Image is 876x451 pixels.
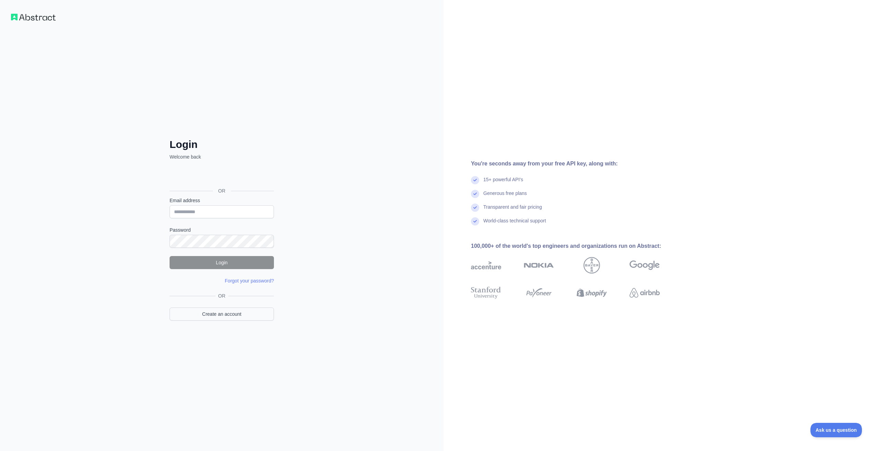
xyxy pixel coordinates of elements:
img: nokia [524,257,554,274]
img: shopify [577,285,607,300]
span: OR [213,187,231,194]
img: check mark [471,204,479,212]
div: 100,000+ of the world's top engineers and organizations run on Abstract: [471,242,682,250]
div: World-class technical support [483,217,546,231]
button: Login [170,256,274,269]
div: Generous free plans [483,190,527,204]
a: Forgot your password? [225,278,274,284]
iframe: “使用 Google 账号登录”按钮 [166,168,276,183]
label: Password [170,227,274,233]
label: Email address [170,197,274,204]
img: stanford university [471,285,501,300]
img: payoneer [524,285,554,300]
span: OR [216,292,228,299]
p: Welcome back [170,153,274,160]
img: check mark [471,217,479,225]
div: Transparent and fair pricing [483,204,542,217]
a: Create an account [170,308,274,321]
img: accenture [471,257,501,274]
img: airbnb [630,285,660,300]
div: 15+ powerful API's [483,176,523,190]
img: Workflow [11,14,56,21]
img: check mark [471,176,479,184]
iframe: Toggle Customer Support [810,423,862,437]
div: You're seconds away from your free API key, along with: [471,160,682,168]
img: google [630,257,660,274]
h2: Login [170,138,274,151]
img: check mark [471,190,479,198]
img: bayer [584,257,600,274]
